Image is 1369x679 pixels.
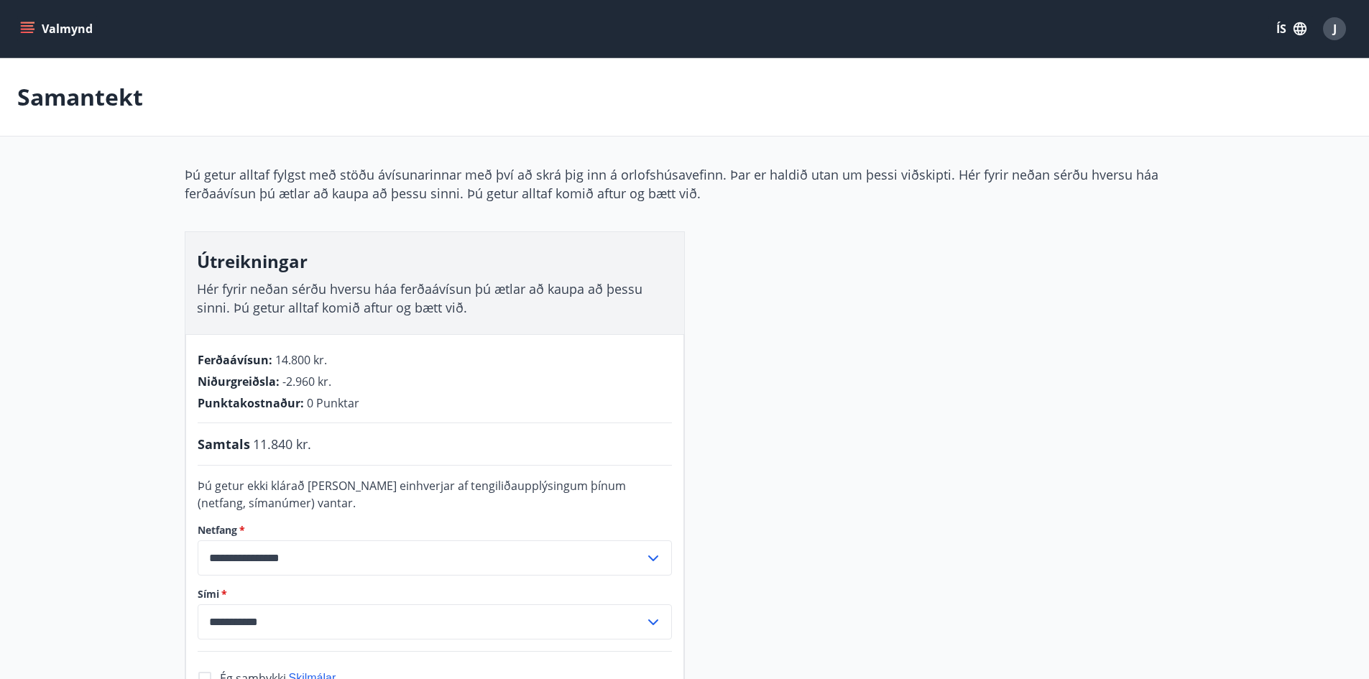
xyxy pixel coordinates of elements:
[253,435,311,453] span: 11.840 kr.
[1333,21,1337,37] span: J
[198,352,272,368] span: Ferðaávísun :
[198,374,280,389] span: Niðurgreiðsla :
[198,523,672,537] label: Netfang
[275,352,327,368] span: 14.800 kr.
[198,587,672,601] label: Sími
[17,81,143,113] p: Samantekt
[185,165,1185,203] p: Þú getur alltaf fylgst með stöðu ávísunarinnar með því að skrá þig inn á orlofshúsavefinn. Þar er...
[282,374,331,389] span: -2.960 kr.
[197,280,642,316] span: Hér fyrir neðan sérðu hversu háa ferðaávísun þú ætlar að kaupa að þessu sinni. Þú getur alltaf ko...
[307,395,359,411] span: 0 Punktar
[197,249,673,274] h3: Útreikningar
[198,395,304,411] span: Punktakostnaður :
[198,435,250,453] span: Samtals
[1268,16,1314,42] button: ÍS
[17,16,98,42] button: menu
[1317,11,1352,46] button: J
[198,478,626,511] span: Þú getur ekki klárað [PERSON_NAME] einhverjar af tengiliðaupplýsingum þínum (netfang, símanúmer) ...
